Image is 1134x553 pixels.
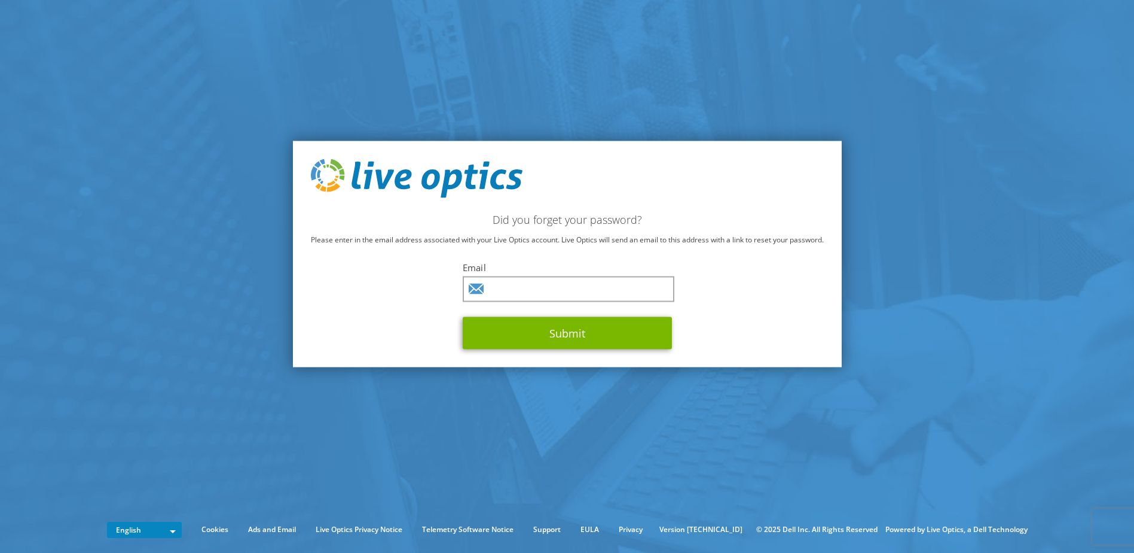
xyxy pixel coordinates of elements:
[239,523,305,536] a: Ads and Email
[463,317,672,350] button: Submit
[413,523,522,536] a: Telemetry Software Notice
[524,523,570,536] a: Support
[192,523,237,536] a: Cookies
[750,523,884,536] li: © 2025 Dell Inc. All Rights Reserved
[311,233,824,247] p: Please enter in the email address associated with your Live Optics account. Live Optics will send...
[885,523,1028,536] li: Powered by Live Optics, a Dell Technology
[311,159,522,198] img: live_optics_svg.svg
[610,523,652,536] a: Privacy
[571,523,608,536] a: EULA
[311,213,824,226] h2: Did you forget your password?
[307,523,411,536] a: Live Optics Privacy Notice
[463,262,672,274] label: Email
[653,523,748,536] li: Version [TECHNICAL_ID]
